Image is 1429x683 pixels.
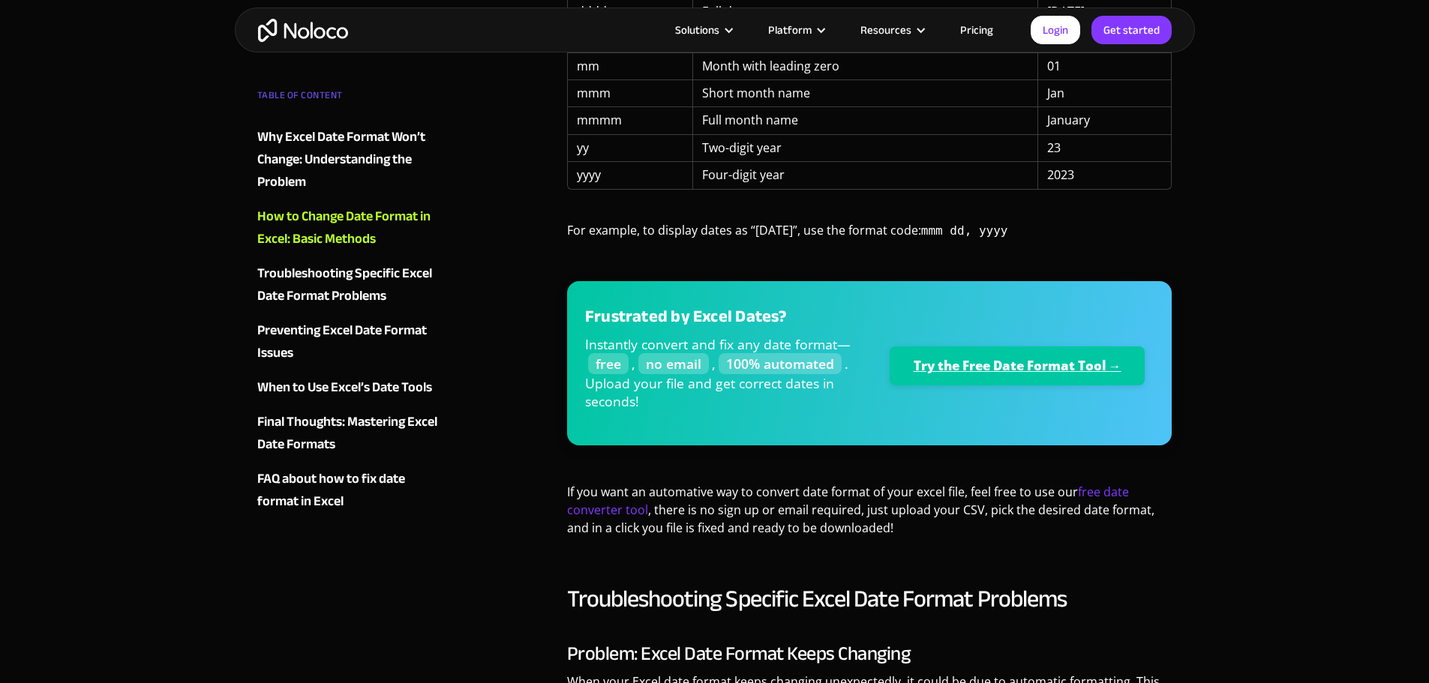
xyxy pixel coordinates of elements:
div: Resources [860,20,911,40]
a: free date converter tool [567,484,1129,518]
td: Short month name [692,80,1037,107]
td: yy [567,135,692,162]
p: If you want an automative way to convert date format of your excel file, feel free to use our , t... [567,483,1172,548]
td: mm [567,53,692,80]
p: Instantly convert and fix any date format— , , . Upload your file and get correct dates in seconds! [585,335,863,421]
h3: Frustrated by Excel Dates? [585,305,863,328]
span: no email [638,353,709,374]
a: Troubleshooting Specific Excel Date Format Problems [257,262,439,307]
span: free [588,353,629,374]
div: Resources [842,20,941,40]
a: Final Thoughts: Mastering Excel Date Formats [257,411,439,456]
p: For example, to display dates as “[DATE]”, use the format code: [567,221,1172,251]
td: 01 [1037,53,1172,80]
td: January [1037,107,1172,134]
div: Platform [749,20,842,40]
td: 23 [1037,135,1172,162]
td: Two-digit year [692,135,1037,162]
a: Pricing [941,20,1012,40]
a: FAQ about how to fix date format in Excel [257,468,439,513]
a: Why Excel Date Format Won’t Change: Understanding the Problem [257,126,439,193]
h3: Problem: Excel Date Format Keeps Changing [567,643,1172,665]
td: Month with leading zero [692,53,1037,80]
a: When to Use Excel’s Date Tools [257,376,439,399]
td: Full month name [692,107,1037,134]
span: 100% automated [719,353,842,374]
a: Preventing Excel Date Format Issues [257,319,439,364]
td: yyyy [567,162,692,189]
h2: Troubleshooting Specific Excel Date Format Problems [567,584,1172,614]
td: 2023 [1037,162,1172,189]
a: Login [1031,16,1080,44]
div: When to Use Excel’s Date Tools [257,376,432,399]
td: Four-digit year [692,162,1037,189]
a: home [258,19,348,42]
div: Solutions [675,20,719,40]
code: mmm dd, yyyy [921,223,1008,238]
a: How to Change Date Format in Excel: Basic Methods [257,205,439,250]
a: Try the Free Date Format Tool → [890,346,1145,385]
td: mmm [567,80,692,107]
td: Jan [1037,80,1172,107]
a: Get started [1091,16,1172,44]
div: TABLE OF CONTENT [257,84,439,114]
td: mmmm [567,107,692,134]
div: Platform [768,20,812,40]
div: Solutions [656,20,749,40]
